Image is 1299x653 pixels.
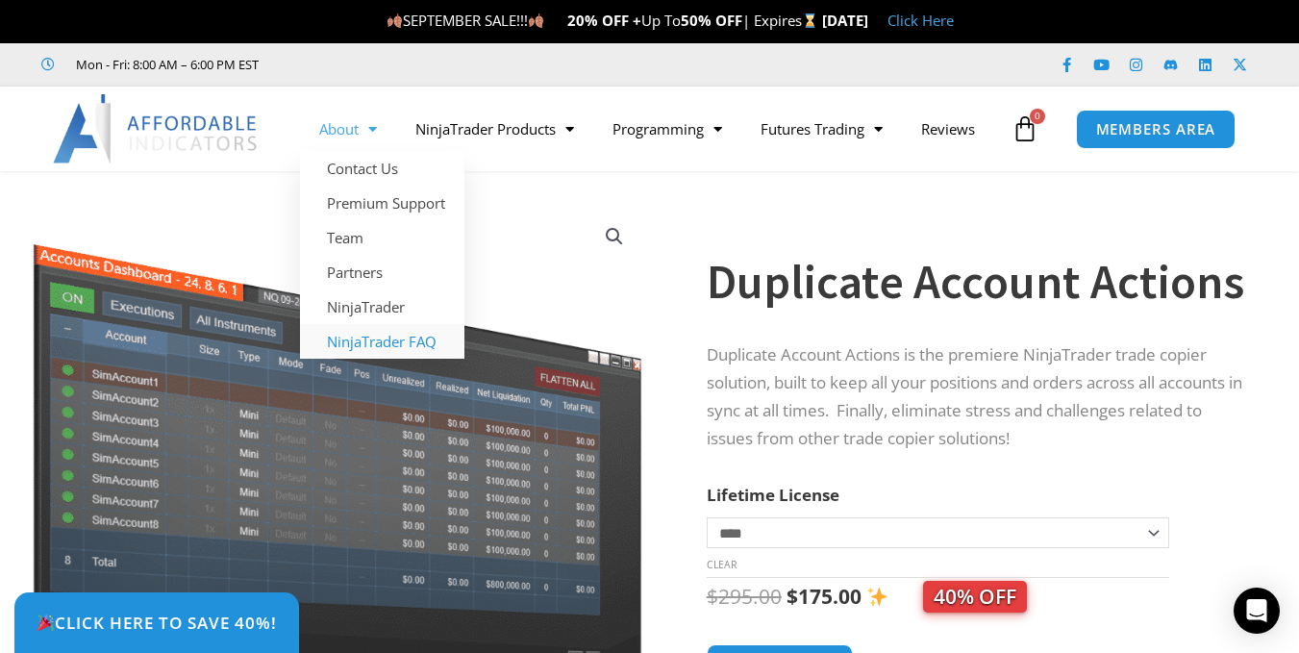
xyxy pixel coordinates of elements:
a: Team [300,220,464,255]
span: MEMBERS AREA [1096,122,1216,137]
span: 0 [1030,109,1045,124]
a: NinjaTrader [300,289,464,324]
a: NinjaTrader Products [396,107,593,151]
div: Open Intercom Messenger [1234,588,1280,634]
a: 🎉Click Here to save 40%! [14,592,299,653]
a: Programming [593,107,741,151]
bdi: 175.00 [787,583,862,610]
img: 🍂 [529,13,543,28]
span: Click Here to save 40%! [37,615,277,631]
iframe: Customer reviews powered by Trustpilot [286,55,574,74]
h1: Duplicate Account Actions [707,248,1251,315]
a: Clear options [707,558,737,571]
a: Contact Us [300,151,464,186]
a: Futures Trading [741,107,902,151]
a: Partners [300,255,464,289]
img: 🎉 [37,615,54,631]
p: Duplicate Account Actions is the premiere NinjaTrader trade copier solution, built to keep all yo... [707,341,1251,453]
bdi: 295.00 [707,583,782,610]
img: ⌛ [803,13,817,28]
label: Lifetime License [707,484,839,506]
nav: Menu [300,107,1007,151]
img: LogoAI | Affordable Indicators – NinjaTrader [53,94,260,163]
a: View full-screen image gallery [597,219,632,254]
span: 40% OFF [923,581,1027,613]
strong: 50% OFF [681,11,742,30]
ul: About [300,151,464,359]
a: Reviews [902,107,994,151]
strong: [DATE] [822,11,868,30]
span: $ [707,583,718,610]
a: 0 [983,101,1067,157]
img: 🍂 [387,13,402,28]
span: Mon - Fri: 8:00 AM – 6:00 PM EST [71,53,259,76]
strong: 20% OFF + [567,11,641,30]
a: About [300,107,396,151]
img: ✨ [867,587,887,607]
a: NinjaTrader FAQ [300,324,464,359]
a: Click Here [887,11,954,30]
a: Premium Support [300,186,464,220]
a: MEMBERS AREA [1076,110,1237,149]
span: $ [787,583,798,610]
span: SEPTEMBER SALE!!! Up To | Expires [387,11,822,30]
